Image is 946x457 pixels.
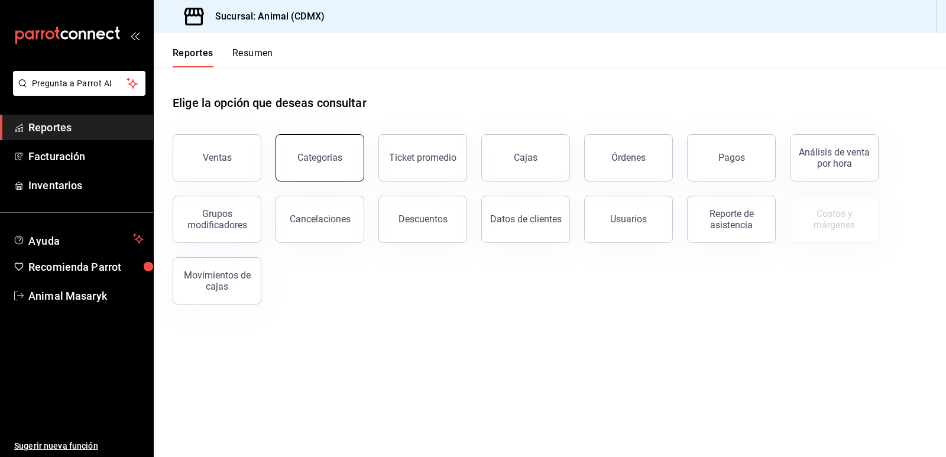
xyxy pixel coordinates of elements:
div: Descuentos [399,213,448,225]
div: Cancelaciones [290,213,351,225]
div: Análisis de venta por hora [798,147,871,169]
button: Órdenes [584,134,673,181]
span: Ayuda [28,232,128,246]
button: Resumen [232,47,273,67]
div: navigation tabs [173,47,273,67]
button: Usuarios [584,196,673,243]
div: Cajas [514,152,537,163]
div: Categorías [297,152,342,163]
span: Animal Masaryk [28,288,144,304]
div: Usuarios [610,213,647,225]
span: Facturación [28,148,144,164]
button: Datos de clientes [481,196,570,243]
button: Cajas [481,134,570,181]
button: Pagos [687,134,776,181]
div: Grupos modificadores [180,208,254,231]
h1: Elige la opción que deseas consultar [173,94,367,112]
button: Reportes [173,47,213,67]
div: Pagos [718,152,745,163]
div: Movimientos de cajas [180,270,254,292]
button: Grupos modificadores [173,196,261,243]
div: Datos de clientes [490,213,562,225]
button: Descuentos [378,196,467,243]
button: Pregunta a Parrot AI [13,71,145,96]
h3: Sucursal: Animal (CDMX) [206,9,325,24]
button: Cancelaciones [276,196,364,243]
span: Reportes [28,119,144,135]
button: open_drawer_menu [130,31,140,40]
span: Sugerir nueva función [14,440,144,452]
div: Ticket promedio [389,152,456,163]
button: Categorías [276,134,364,181]
span: Inventarios [28,177,144,193]
span: Recomienda Parrot [28,259,144,275]
button: Ventas [173,134,261,181]
a: Pregunta a Parrot AI [8,86,145,98]
span: Pregunta a Parrot AI [32,77,127,90]
button: Ticket promedio [378,134,467,181]
div: Reporte de asistencia [695,208,768,231]
button: Contrata inventarios para ver este reporte [790,196,879,243]
div: Costos y márgenes [798,208,871,231]
div: Ventas [203,152,232,163]
div: Órdenes [611,152,646,163]
button: Reporte de asistencia [687,196,776,243]
button: Movimientos de cajas [173,257,261,304]
button: Análisis de venta por hora [790,134,879,181]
